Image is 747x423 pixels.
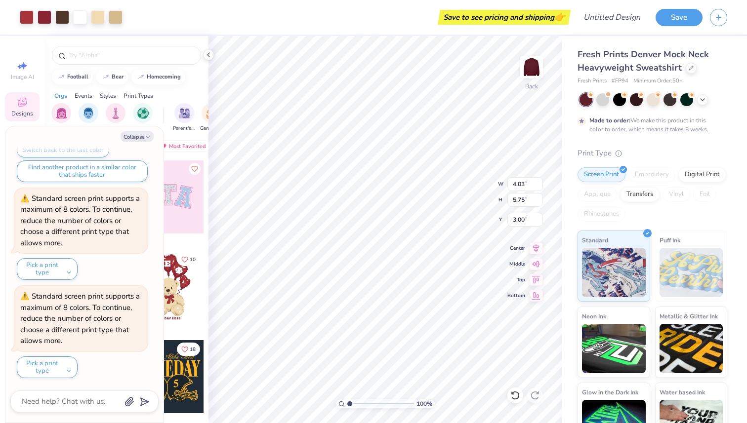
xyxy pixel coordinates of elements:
[17,143,109,157] button: Switch back to the last color
[589,116,711,134] div: We make this product in this color to order, which means it takes 8 weeks.
[582,324,646,373] img: Neon Ink
[56,108,67,119] img: Sorority Image
[507,292,525,299] span: Bottom
[660,324,723,373] img: Metallic & Glitter Ink
[693,187,716,202] div: Foil
[200,125,223,132] span: Game Day
[578,167,625,182] div: Screen Print
[137,74,145,80] img: trend_line.gif
[206,108,217,119] img: Game Day Image
[620,187,660,202] div: Transfers
[75,91,92,100] div: Events
[177,253,200,266] button: Like
[177,343,200,356] button: Like
[54,91,67,100] div: Orgs
[57,74,65,80] img: trend_line.gif
[68,50,195,60] input: Try "Alpha"
[51,103,71,132] button: filter button
[78,125,100,132] span: Fraternity
[578,207,625,222] div: Rhinestones
[582,387,638,397] span: Glow in the Dark Ink
[589,116,630,124] strong: Made to order:
[112,74,124,79] div: bear
[660,387,705,397] span: Water based Ink
[578,48,709,74] span: Fresh Prints Denver Mock Neck Heavyweight Sweatshirt
[11,73,34,81] span: Image AI
[200,103,223,132] div: filter for Game Day
[522,57,541,77] img: Back
[11,110,33,117] span: Designs
[133,103,153,132] div: filter for Sports
[147,74,181,79] div: homecoming
[78,103,100,132] div: filter for Fraternity
[582,311,606,321] span: Neon Ink
[131,70,185,84] button: homecoming
[660,311,718,321] span: Metallic & Glitter Ink
[51,103,71,132] div: filter for Sorority
[416,399,432,408] span: 100 %
[20,291,140,346] div: Standard screen print supports a maximum of 8 colors. To continue, reduce the number of colors or...
[173,125,196,132] span: Parent's Weekend
[96,70,128,84] button: bear
[155,140,210,152] div: Most Favorited
[440,10,568,25] div: Save to see pricing and shipping
[83,108,94,119] img: Fraternity Image
[190,347,196,352] span: 18
[135,125,151,132] span: Sports
[578,77,607,85] span: Fresh Prints
[612,77,628,85] span: # FP94
[100,91,116,100] div: Styles
[578,187,617,202] div: Applique
[17,258,78,280] button: Pick a print type
[628,167,675,182] div: Embroidery
[52,70,93,84] button: football
[133,103,153,132] button: filter button
[525,82,538,91] div: Back
[106,103,125,132] div: filter for Club
[576,7,648,27] input: Untitled Design
[663,187,690,202] div: Vinyl
[678,167,726,182] div: Digital Print
[633,77,683,85] span: Minimum Order: 50 +
[20,193,140,248] div: Standard screen print supports a maximum of 8 colors. To continue, reduce the number of colors or...
[137,108,149,119] img: Sports Image
[190,257,196,262] span: 10
[121,131,154,142] button: Collapse
[17,160,148,182] button: Find another product in a similar color that ships faster
[582,248,646,297] img: Standard
[106,103,125,132] button: filter button
[102,74,110,80] img: trend_line.gif
[554,11,565,23] span: 👉
[52,125,71,132] span: Sorority
[660,235,680,245] span: Puff Ink
[507,245,525,252] span: Center
[78,103,100,132] button: filter button
[179,108,190,119] img: Parent's Weekend Image
[173,103,196,132] div: filter for Parent's Weekend
[124,91,153,100] div: Print Types
[200,103,223,132] button: filter button
[656,9,703,26] button: Save
[582,235,608,245] span: Standard
[507,276,525,283] span: Top
[660,248,723,297] img: Puff Ink
[110,108,121,119] img: Club Image
[17,356,78,378] button: Pick a print type
[67,74,88,79] div: football
[578,148,727,159] div: Print Type
[110,125,121,132] span: Club
[507,261,525,268] span: Middle
[189,163,201,175] button: Like
[173,103,196,132] button: filter button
